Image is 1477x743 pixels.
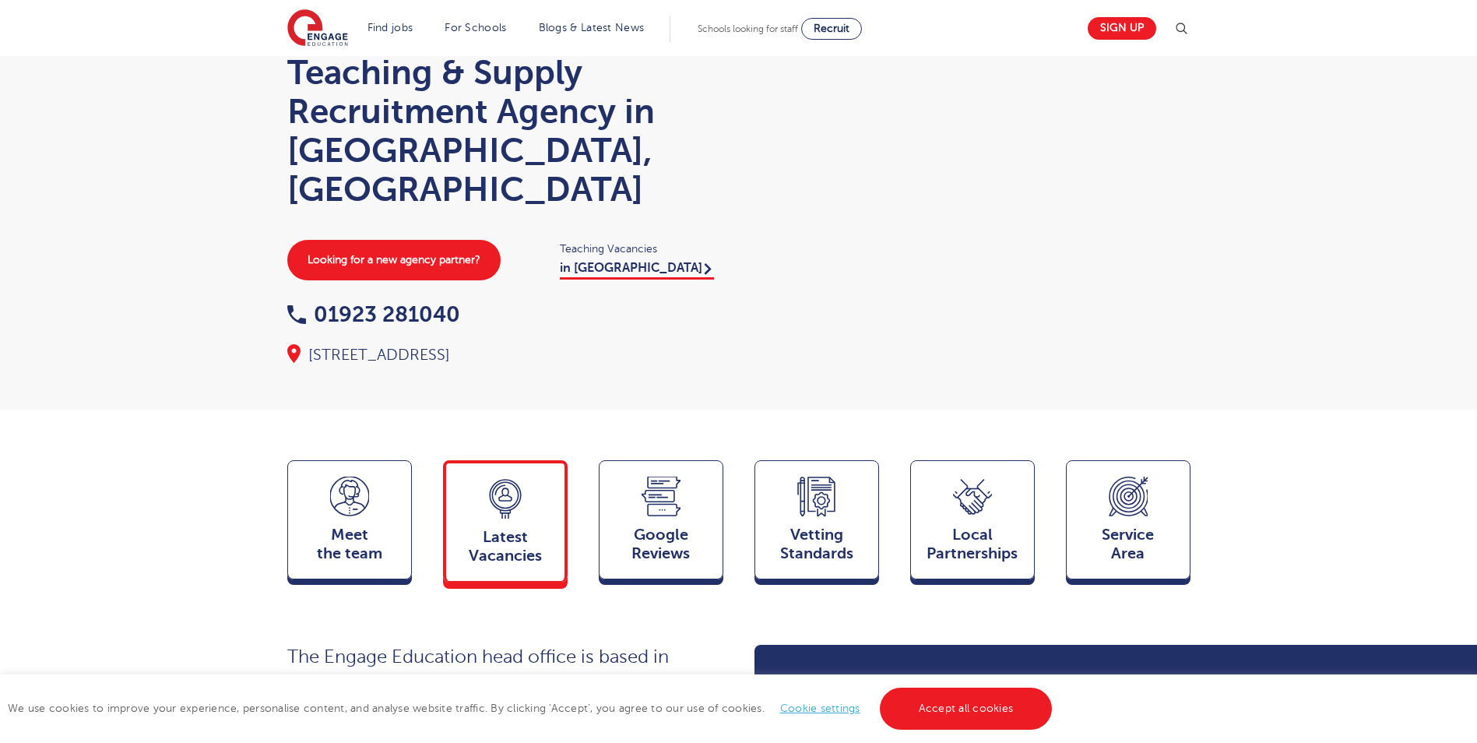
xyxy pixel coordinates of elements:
[287,302,460,326] a: 01923 281040
[8,703,1056,714] span: We use cookies to improve your experience, personalise content, and analyse website traffic. By c...
[443,460,568,589] a: LatestVacancies
[599,460,723,586] a: GoogleReviews
[919,526,1026,563] span: Local Partnerships
[287,460,412,586] a: Meetthe team
[1066,460,1190,586] a: ServiceArea
[698,23,798,34] span: Schools looking for staff
[763,526,870,563] span: Vetting Standards
[880,688,1053,730] a: Accept all cookies
[560,261,714,280] a: in [GEOGRAPHIC_DATA]
[814,23,849,34] span: Recruit
[287,344,723,366] div: [STREET_ADDRESS]
[560,240,723,258] span: Teaching Vacancies
[754,460,879,586] a: VettingStandards
[367,22,413,33] a: Find jobs
[1074,526,1182,563] span: Service Area
[287,240,501,280] a: Looking for a new agency partner?
[454,528,557,565] span: Latest Vacancies
[539,22,645,33] a: Blogs & Latest News
[296,526,403,563] span: Meet the team
[910,460,1035,586] a: Local Partnerships
[287,53,723,209] h1: Teaching & Supply Recruitment Agency in [GEOGRAPHIC_DATA], [GEOGRAPHIC_DATA]
[445,22,506,33] a: For Schools
[607,526,715,563] span: Google Reviews
[287,9,348,48] img: Engage Education
[780,703,860,714] a: Cookie settings
[801,18,862,40] a: Recruit
[1088,17,1156,40] a: Sign up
